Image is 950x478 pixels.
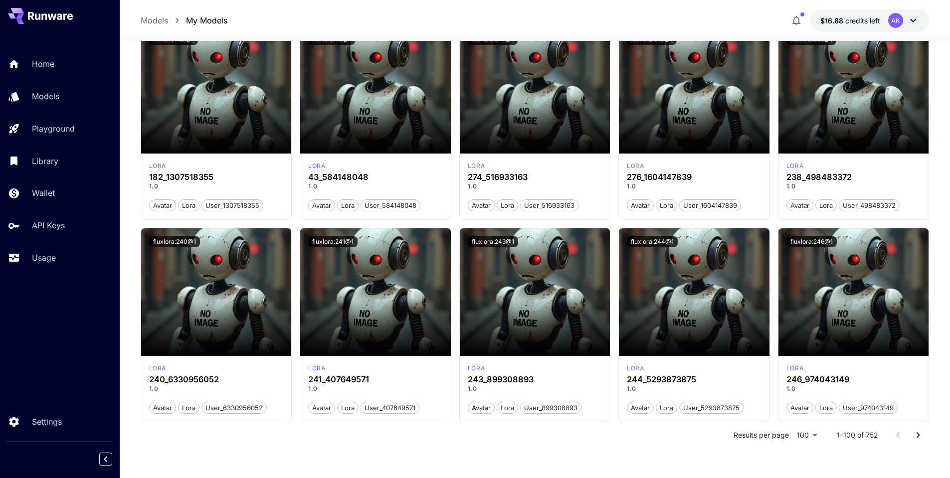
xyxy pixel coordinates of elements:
[786,236,837,247] button: fluxlora:246@1
[656,199,677,212] button: lora
[468,384,602,393] p: 1.0
[627,401,654,414] button: avatar
[837,430,878,440] p: 1–100 of 752
[468,364,485,373] div: FLUX.1 D
[149,161,166,170] div: FLUX.1 D
[786,401,813,414] button: avatar
[839,401,898,414] button: user_974043149
[820,16,845,25] span: $16.88
[308,375,443,384] div: 241_407649571
[149,401,176,414] button: avatar
[468,375,602,384] h3: 243_899308893
[734,430,789,440] p: Results per page
[793,428,821,443] div: 100
[908,425,928,445] button: Go to next page
[520,199,578,212] button: user_516933163
[468,401,495,414] button: avatar
[627,236,678,247] button: fluxlora:244@1
[149,364,166,373] div: FLUX.1 D
[308,236,358,247] button: fluxlora:241@1
[460,26,610,154] img: no-image-qHGxvh9x.jpeg
[32,219,65,231] p: API Keys
[786,161,803,170] div: FLUX.1 D
[627,201,653,211] span: avatar
[468,161,485,170] div: FLUX.1 D
[627,199,654,212] button: avatar
[778,26,929,154] img: no-image-qHGxvh9x.jpeg
[786,172,921,182] h3: 238_498483372
[308,161,325,170] div: FLUX.1 D
[627,161,644,170] div: FLUX.1 D
[619,228,769,356] img: no-image-qHGxvh9x.jpeg
[497,199,518,212] button: lora
[202,201,263,211] span: user_1307518355
[308,401,335,414] button: avatar
[32,90,59,102] p: Models
[149,384,284,393] p: 1.0
[32,187,55,199] p: Wallet
[845,16,880,25] span: credits left
[786,182,921,191] p: 1.0
[839,201,899,211] span: user_498483372
[839,403,897,413] span: user_974043149
[627,172,761,182] div: 276_1604147839
[656,403,677,413] span: lora
[816,403,836,413] span: lora
[497,401,518,414] button: lora
[460,228,610,356] img: no-image-qHGxvh9x.jpeg
[202,403,266,413] span: user_6330956052
[497,403,518,413] span: lora
[786,161,803,170] p: lora
[149,199,176,212] button: avatar
[149,375,284,384] h3: 240_6330956052
[32,58,54,70] p: Home
[656,201,677,211] span: lora
[627,403,653,413] span: avatar
[149,172,284,182] h3: 182_1307518355
[815,401,837,414] button: lora
[820,15,880,26] div: $16.87544
[107,450,120,468] div: Collapse sidebar
[786,199,813,212] button: avatar
[150,201,176,211] span: avatar
[149,161,166,170] p: lora
[361,401,419,414] button: user_407649571
[337,199,359,212] button: lora
[778,228,929,356] img: no-image-qHGxvh9x.jpeg
[150,403,176,413] span: avatar
[679,199,741,212] button: user_1604147839
[839,199,900,212] button: user_498483372
[627,182,761,191] p: 1.0
[308,199,335,212] button: avatar
[786,364,803,373] div: FLUX.1 D
[141,26,292,154] img: no-image-qHGxvh9x.jpeg
[816,201,836,211] span: lora
[786,384,921,393] p: 1.0
[338,403,358,413] span: lora
[468,364,485,373] p: lora
[308,182,443,191] p: 1.0
[32,416,62,428] p: Settings
[179,403,199,413] span: lora
[141,14,168,26] a: Models
[201,401,267,414] button: user_6330956052
[99,453,112,466] button: Collapse sidebar
[680,201,741,211] span: user_1604147839
[178,199,199,212] button: lora
[300,26,451,154] img: no-image-qHGxvh9x.jpeg
[361,201,420,211] span: user_584148048
[32,155,58,167] p: Library
[178,401,199,414] button: lora
[679,401,744,414] button: user_5293873875
[787,403,813,413] span: avatar
[468,172,602,182] h3: 274_516933163
[497,201,518,211] span: lora
[627,364,644,373] p: lora
[361,403,419,413] span: user_407649571
[32,123,75,135] p: Playground
[308,172,443,182] div: 43_584148048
